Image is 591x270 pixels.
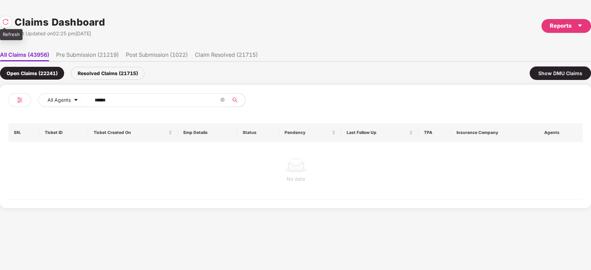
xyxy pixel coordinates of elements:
[347,130,408,135] span: Last Follow Up
[2,18,9,25] img: svg+xml;base64,PHN2ZyBpZD0iUmVsb2FkLTMyeDMyIiB4bWxucz0iaHR0cDovL3d3dy53My5vcmcvMjAwMC9zdmciIHdpZH...
[38,93,93,107] button: All Agentscaret-down
[279,123,341,142] th: Pendency
[577,23,583,28] span: caret-down
[73,98,78,103] span: caret-down
[39,123,88,142] th: Ticket ID
[195,51,258,61] li: Claim Resolved (21715)
[451,123,539,142] th: Insurance Company
[56,51,119,61] li: Pre Submission (21219)
[16,96,24,104] img: svg+xml;base64,PHN2ZyB4bWxucz0iaHR0cDovL3d3dy53My5vcmcvMjAwMC9zdmciIHdpZHRoPSIyNCIgaGVpZ2h0PSIyNC...
[14,175,578,183] div: No data
[71,67,145,80] div: Resolved Claims (21715)
[178,123,237,142] th: Emp Details
[418,123,451,142] th: TPA
[15,30,105,37] div: Last Updated on 02:25 pm[DATE]
[341,123,418,142] th: Last Follow Up
[15,15,105,30] h1: Claims Dashboard
[220,98,225,102] span: close-circle
[539,123,583,142] th: Agents
[285,130,330,135] span: Pendency
[550,21,583,30] div: Reports
[228,93,245,107] button: search
[530,66,591,80] div: Show DMU Claims
[94,130,167,135] span: Ticket Created On
[88,123,178,142] th: Ticket Created On
[47,96,71,104] span: All Agents
[237,123,279,142] th: Status
[8,123,39,142] th: SN.
[228,97,242,103] span: search
[126,51,188,61] li: Post Submission (1022)
[220,97,225,103] span: close-circle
